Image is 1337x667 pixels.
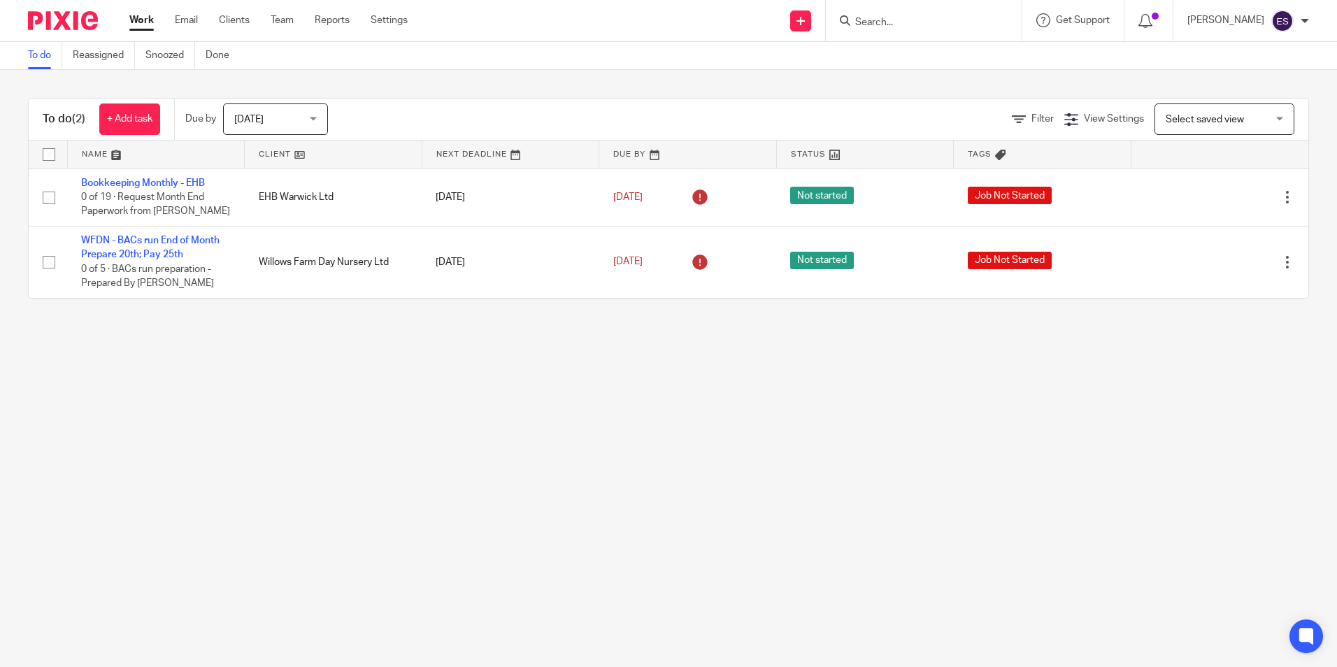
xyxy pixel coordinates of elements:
span: Filter [1031,114,1054,124]
span: Job Not Started [968,187,1052,204]
img: svg%3E [1271,10,1294,32]
td: Willows Farm Day Nursery Ltd [245,226,422,297]
span: Not started [790,187,854,204]
a: Work [129,13,154,27]
img: Pixie [28,11,98,30]
span: Job Not Started [968,252,1052,269]
a: To do [28,42,62,69]
span: (2) [72,113,85,124]
a: Reassigned [73,42,135,69]
a: WFDN - BACs run End of Month Prepare 20th; Pay 25th [81,236,220,259]
a: Reports [315,13,350,27]
input: Search [854,17,980,29]
span: [DATE] [234,115,264,124]
span: Tags [968,150,992,158]
td: [DATE] [422,226,599,297]
p: Due by [185,112,216,126]
a: Done [206,42,240,69]
p: [PERSON_NAME] [1187,13,1264,27]
span: Not started [790,252,854,269]
a: Settings [371,13,408,27]
span: 0 of 19 · Request Month End Paperwork from [PERSON_NAME] [81,192,230,217]
td: EHB Warwick Ltd [245,168,422,226]
a: Bookkeeping Monthly - EHB [81,178,205,188]
span: View Settings [1084,114,1144,124]
a: + Add task [99,103,160,135]
span: Select saved view [1166,115,1244,124]
a: Snoozed [145,42,195,69]
span: [DATE] [613,257,643,267]
a: Clients [219,13,250,27]
a: Team [271,13,294,27]
a: Email [175,13,198,27]
span: [DATE] [613,192,643,202]
td: [DATE] [422,168,599,226]
span: Get Support [1056,15,1110,25]
span: 0 of 5 · BACs run preparation - Prepared By [PERSON_NAME] [81,264,214,289]
h1: To do [43,112,85,127]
